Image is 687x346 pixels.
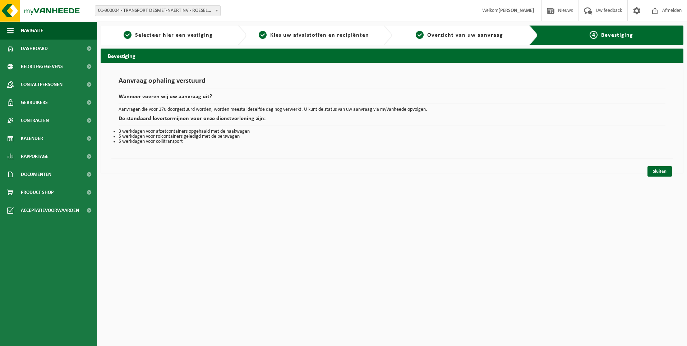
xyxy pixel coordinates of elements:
[104,31,232,40] a: 1Selecteer hier een vestiging
[119,107,665,112] p: Aanvragen die voor 17u doorgestuurd worden, worden meestal dezelfde dag nog verwerkt. U kunt de s...
[259,31,267,39] span: 2
[21,94,48,111] span: Gebruikers
[396,31,524,40] a: 3Overzicht van uw aanvraag
[95,5,221,16] span: 01-900004 - TRANSPORT DESMET-NAERT NV - ROESELARE
[4,330,120,346] iframe: chat widget
[601,32,633,38] span: Bevestiging
[135,32,213,38] span: Selecteer hier een vestiging
[21,111,49,129] span: Contracten
[21,183,54,201] span: Product Shop
[124,31,132,39] span: 1
[21,201,79,219] span: Acceptatievoorwaarden
[21,76,63,94] span: Contactpersonen
[590,31,598,39] span: 4
[427,32,503,38] span: Overzicht van uw aanvraag
[250,31,378,40] a: 2Kies uw afvalstoffen en recipiënten
[21,58,63,76] span: Bedrijfsgegevens
[270,32,369,38] span: Kies uw afvalstoffen en recipiënten
[21,147,49,165] span: Rapportage
[416,31,424,39] span: 3
[119,116,665,126] h2: De standaard levertermijnen voor onze dienstverlening zijn:
[119,134,665,139] li: 5 werkdagen voor rolcontainers geledigd met de perswagen
[101,49,683,63] h2: Bevestiging
[647,166,672,177] a: Sluiten
[498,8,534,13] strong: [PERSON_NAME]
[21,22,43,40] span: Navigatie
[119,129,665,134] li: 3 werkdagen voor afzetcontainers opgehaald met de haakwagen
[119,94,665,104] h2: Wanneer voeren wij uw aanvraag uit?
[21,129,43,147] span: Kalender
[119,139,665,144] li: 5 werkdagen voor collitransport
[21,40,48,58] span: Dashboard
[21,165,51,183] span: Documenten
[95,6,220,16] span: 01-900004 - TRANSPORT DESMET-NAERT NV - ROESELARE
[119,77,665,88] h1: Aanvraag ophaling verstuurd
